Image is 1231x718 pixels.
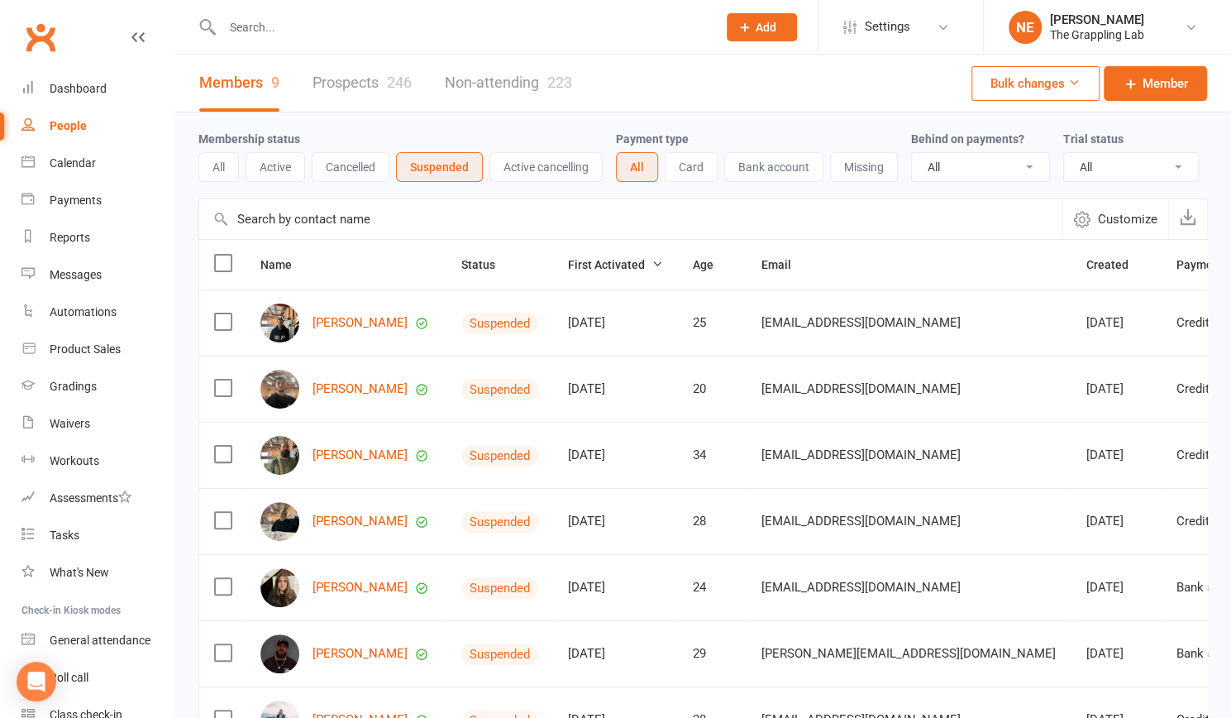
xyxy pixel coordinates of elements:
div: 20 [693,382,732,396]
a: Assessments [21,480,174,517]
a: Payments [21,182,174,219]
img: Michael [260,436,299,475]
a: Member [1104,66,1207,101]
div: Workouts [50,454,99,467]
div: [DATE] [1086,647,1147,661]
button: Email [761,255,809,275]
div: 9 [271,74,279,91]
div: 34 [693,448,732,462]
span: Member [1143,74,1188,93]
div: Waivers [50,417,90,430]
img: Amir [260,370,299,409]
div: [DATE] [1086,382,1147,396]
a: Reports [21,219,174,256]
div: Payments [50,194,102,207]
span: Age [693,258,732,271]
a: [PERSON_NAME] [313,581,408,595]
a: Workouts [21,443,174,480]
div: [DATE] [1086,316,1147,330]
div: Tasks [50,529,79,542]
img: Claudio [260,634,299,673]
span: [EMAIL_ADDRESS][DOMAIN_NAME] [761,505,961,537]
div: 29 [693,647,732,661]
div: 25 [693,316,732,330]
input: Search by contact name [199,199,1062,239]
a: Gradings [21,368,174,405]
div: Dashboard [50,82,107,95]
div: [DATE] [568,647,663,661]
div: [PERSON_NAME] [1050,12,1144,27]
img: Daniella [260,502,299,541]
span: Customize [1098,209,1157,229]
div: 246 [387,74,412,91]
span: [EMAIL_ADDRESS][DOMAIN_NAME] [761,373,961,404]
a: What's New [21,554,174,591]
label: Membership status [198,132,300,146]
a: Non-attending223 [445,55,572,112]
button: First Activated [568,255,663,275]
div: [DATE] [1086,581,1147,595]
div: Suspended [461,379,538,400]
div: What's New [50,566,109,579]
a: Automations [21,294,174,331]
a: Tasks [21,517,174,554]
span: Created [1086,258,1147,271]
a: Prospects246 [313,55,412,112]
div: Suspended [461,313,538,334]
div: 223 [547,74,572,91]
div: [DATE] [568,448,663,462]
img: Chanel [260,568,299,607]
a: People [21,108,174,145]
a: Waivers [21,405,174,443]
button: Active [246,152,305,182]
div: 28 [693,515,732,529]
a: Calendar [21,145,174,182]
span: Status [461,258,513,271]
div: Assessments [50,491,131,505]
a: Dashboard [21,70,174,108]
button: Cancelled [312,152,389,182]
div: Calendar [50,156,96,170]
span: [EMAIL_ADDRESS][DOMAIN_NAME] [761,307,961,338]
a: General attendance kiosk mode [21,622,174,659]
div: Product Sales [50,342,121,356]
div: [DATE] [568,581,663,595]
button: Suspended [396,152,483,182]
div: Suspended [461,644,538,665]
div: Reports [50,231,90,244]
div: People [50,119,87,132]
button: Card [665,152,718,182]
button: Created [1086,255,1147,275]
button: Add [727,13,797,41]
div: Suspended [461,577,538,599]
div: General attendance [50,634,150,647]
a: [PERSON_NAME] [313,647,408,661]
div: 24 [693,581,732,595]
div: The Grappling Lab [1050,27,1144,42]
a: Clubworx [20,17,61,58]
a: Members9 [199,55,279,112]
button: Missing [830,152,898,182]
div: Open Intercom Messenger [17,662,56,701]
button: All [616,152,658,182]
label: Payment type [616,132,689,146]
div: NE [1009,11,1042,44]
span: [EMAIL_ADDRESS][DOMAIN_NAME] [761,439,961,471]
button: Age [693,255,732,275]
a: [PERSON_NAME] [313,515,408,529]
div: Suspended [461,511,538,533]
span: Email [761,258,809,271]
span: Settings [865,8,910,45]
a: [PERSON_NAME] [313,448,408,462]
div: Automations [50,305,117,318]
div: [DATE] [568,316,663,330]
button: Status [461,255,513,275]
a: Roll call [21,659,174,696]
input: Search... [217,16,705,39]
div: [DATE] [1086,515,1147,529]
button: Active cancelling [489,152,603,182]
div: Roll call [50,671,88,684]
label: Behind on payments? [911,132,1024,146]
button: Bulk changes [971,66,1100,101]
span: First Activated [568,258,663,271]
